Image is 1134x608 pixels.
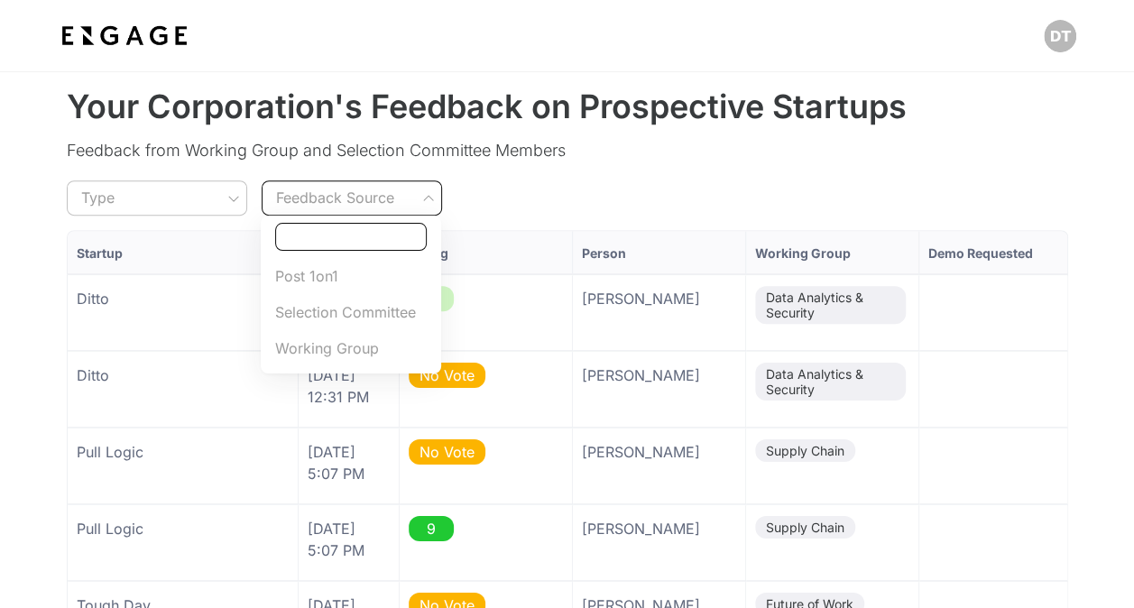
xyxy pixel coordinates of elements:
[275,265,427,287] span: Post 1on1
[275,337,427,359] span: Working Group
[275,301,427,323] span: Selection Committee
